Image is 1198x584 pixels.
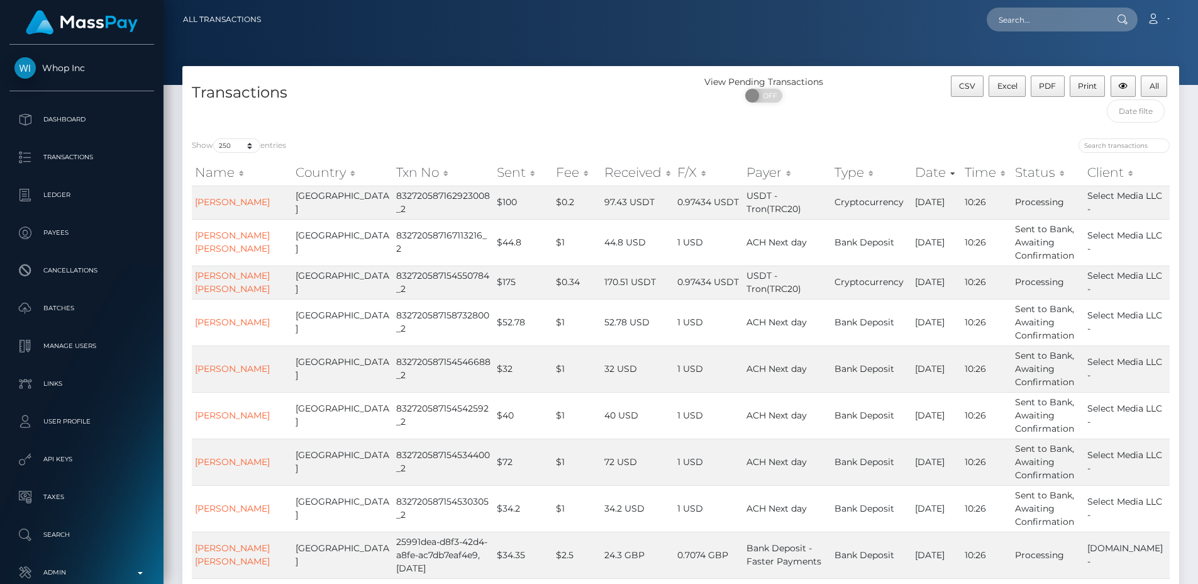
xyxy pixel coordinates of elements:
p: Ledger [14,186,149,205]
td: 0.7074 GBP [674,532,743,578]
span: ACH Next day [746,456,807,468]
td: $44.8 [494,219,553,266]
td: Bank Deposit [831,345,912,392]
td: 24.3 GBP [601,532,674,578]
a: [PERSON_NAME] [PERSON_NAME] [195,230,270,254]
a: Batches [9,293,154,324]
td: [GEOGRAPHIC_DATA] [292,299,393,345]
td: $1 [553,219,601,266]
td: Sent to Bank, Awaiting Confirmation [1012,439,1084,485]
a: Links [9,368,154,400]
td: 832720587154542592_2 [393,392,494,439]
td: 32 USD [601,345,674,392]
td: 1 USD [674,345,743,392]
td: 10:26 [962,345,1012,392]
td: 97.43 USDT [601,186,674,219]
td: 832720587158732800_2 [393,299,494,345]
td: 10:26 [962,266,1012,299]
span: USDT - Tron(TRC20) [746,190,801,215]
a: [PERSON_NAME] [PERSON_NAME] [195,270,270,295]
a: [PERSON_NAME] [PERSON_NAME] [195,542,270,567]
button: Print [1070,76,1106,97]
button: Excel [989,76,1026,97]
td: $1 [553,439,601,485]
span: PDF [1039,81,1056,91]
td: [GEOGRAPHIC_DATA] [292,345,393,392]
td: 25991dea-d8f3-42d4-a8fe-ac7db7eaf4e9,[DATE] [393,532,494,578]
span: USDT - Tron(TRC20) [746,270,801,295]
td: Bank Deposit [831,532,912,578]
td: [DATE] [912,485,962,532]
span: CSV [959,81,975,91]
th: Status: activate to sort column ascending [1012,160,1084,185]
th: Name: activate to sort column ascending [192,160,292,185]
td: 44.8 USD [601,219,674,266]
td: 1 USD [674,439,743,485]
a: All Transactions [183,6,261,33]
td: $32 [494,345,553,392]
td: $1 [553,299,601,345]
td: [GEOGRAPHIC_DATA] [292,266,393,299]
td: Select Media LLC - [1084,392,1170,439]
td: [GEOGRAPHIC_DATA] [292,186,393,219]
th: F/X: activate to sort column ascending [674,160,743,185]
td: Sent to Bank, Awaiting Confirmation [1012,299,1084,345]
p: Dashboard [14,110,149,129]
th: Fee: activate to sort column ascending [553,160,601,185]
button: CSV [951,76,984,97]
th: Country: activate to sort column ascending [292,160,393,185]
td: Select Media LLC - [1084,299,1170,345]
td: 832720587154534400_2 [393,439,494,485]
td: Processing [1012,266,1084,299]
td: Select Media LLC - [1084,186,1170,219]
td: 40 USD [601,392,674,439]
button: Column visibility [1111,76,1136,97]
td: Bank Deposit [831,219,912,266]
img: MassPay Logo [26,10,138,35]
p: Taxes [14,488,149,507]
td: 832720587162923008_2 [393,186,494,219]
td: [DATE] [912,392,962,439]
a: Payees [9,217,154,249]
a: Search [9,519,154,551]
button: All [1141,76,1167,97]
td: Cryptocurrency [831,186,912,219]
td: [GEOGRAPHIC_DATA] [292,219,393,266]
td: 10:26 [962,532,1012,578]
td: [DATE] [912,219,962,266]
td: Select Media LLC - [1084,439,1170,485]
td: 1 USD [674,485,743,532]
td: $72 [494,439,553,485]
p: API Keys [14,450,149,469]
td: Sent to Bank, Awaiting Confirmation [1012,485,1084,532]
th: Txn No: activate to sort column ascending [393,160,494,185]
div: View Pending Transactions [681,76,847,89]
td: Bank Deposit [831,299,912,345]
th: Type: activate to sort column ascending [831,160,912,185]
td: $34.2 [494,485,553,532]
td: 0.97434 USDT [674,266,743,299]
span: Bank Deposit - Faster Payments [746,542,821,567]
h4: Transactions [192,82,672,104]
td: $0.2 [553,186,601,219]
td: [DATE] [912,266,962,299]
a: Manage Users [9,330,154,362]
td: 1 USD [674,392,743,439]
th: Payer: activate to sort column ascending [743,160,832,185]
td: [DOMAIN_NAME] - [1084,532,1170,578]
td: [DATE] [912,299,962,345]
a: Transactions [9,142,154,173]
p: Cancellations [14,261,149,280]
td: 34.2 USD [601,485,674,532]
a: [PERSON_NAME] [195,196,270,208]
a: Taxes [9,481,154,513]
a: User Profile [9,406,154,437]
td: Cryptocurrency [831,266,912,299]
td: Select Media LLC - [1084,219,1170,266]
a: [PERSON_NAME] [195,456,270,468]
th: Client: activate to sort column ascending [1084,160,1170,185]
a: Dashboard [9,104,154,135]
td: 170.51 USDT [601,266,674,299]
span: ACH Next day [746,410,807,421]
p: Transactions [14,148,149,167]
